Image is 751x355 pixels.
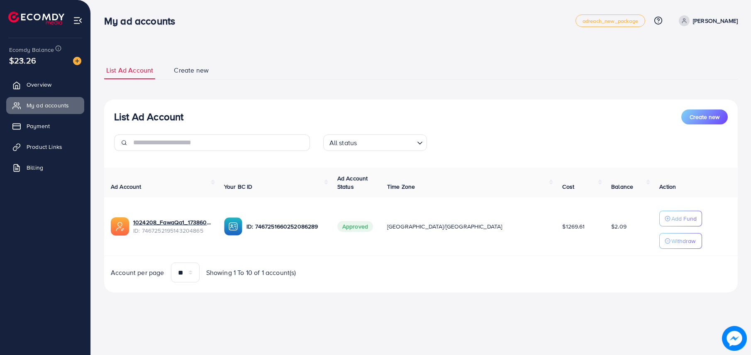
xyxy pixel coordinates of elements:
[671,214,697,224] p: Add Fund
[722,326,747,351] img: image
[671,236,695,246] p: Withdraw
[224,217,242,236] img: ic-ba-acc.ded83a64.svg
[337,174,368,191] span: Ad Account Status
[675,15,738,26] a: [PERSON_NAME]
[27,80,51,89] span: Overview
[114,111,183,123] h3: List Ad Account
[133,218,211,235] div: <span class='underline'>1024208_FawaQa1_1738605147168</span></br>7467252195143204865
[27,122,50,130] span: Payment
[206,268,296,277] span: Showing 1 To 10 of 1 account(s)
[111,268,164,277] span: Account per page
[690,113,719,121] span: Create new
[6,118,84,134] a: Payment
[328,137,359,149] span: All status
[73,57,81,65] img: image
[387,182,415,191] span: Time Zone
[693,16,738,26] p: [PERSON_NAME]
[562,182,574,191] span: Cost
[6,97,84,114] a: My ad accounts
[659,182,676,191] span: Action
[27,143,62,151] span: Product Links
[562,222,585,231] span: $1269.61
[323,134,427,151] div: Search for option
[9,46,54,54] span: Ecomdy Balance
[6,159,84,176] a: Billing
[387,222,502,231] span: [GEOGRAPHIC_DATA]/[GEOGRAPHIC_DATA]
[611,182,633,191] span: Balance
[174,66,209,75] span: Create new
[246,221,324,231] p: ID: 7467251660252086289
[27,101,69,109] span: My ad accounts
[9,54,36,66] span: $23.26
[133,218,211,226] a: 1024208_FawaQa1_1738605147168
[8,12,64,24] img: logo
[133,226,211,235] span: ID: 7467252195143204865
[6,76,84,93] a: Overview
[575,15,645,27] a: adreach_new_package
[359,135,413,149] input: Search for option
[27,163,43,172] span: Billing
[659,233,702,249] button: Withdraw
[659,211,702,226] button: Add Fund
[6,139,84,155] a: Product Links
[111,217,129,236] img: ic-ads-acc.e4c84228.svg
[611,222,627,231] span: $2.09
[104,15,182,27] h3: My ad accounts
[73,16,83,25] img: menu
[681,109,728,124] button: Create new
[337,221,373,232] span: Approved
[106,66,153,75] span: List Ad Account
[224,182,253,191] span: Your BC ID
[583,18,638,24] span: adreach_new_package
[111,182,141,191] span: Ad Account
